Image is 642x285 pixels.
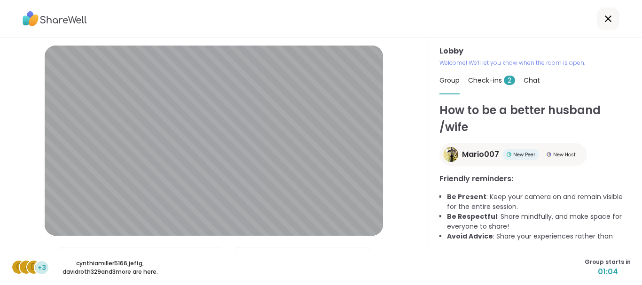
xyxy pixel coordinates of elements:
[447,231,493,241] b: Avoid Advice
[468,76,515,85] span: Check-ins
[447,192,486,201] b: Be Present
[524,76,540,85] span: Chat
[439,173,631,185] h3: Friendly reminders:
[439,143,587,166] a: Mario007Mario007New PeerNew PeerNew HostNew Host
[439,46,631,57] h3: Lobby
[447,212,497,221] b: Be Respectful
[59,247,68,266] img: Microphone
[443,147,458,162] img: Mario007
[38,263,46,273] span: +3
[547,152,551,157] img: New Host
[504,76,515,85] span: 2
[31,261,37,273] span: d
[585,266,631,277] span: 01:04
[23,8,87,30] img: ShareWell Logo
[439,102,631,136] h1: How to be a better husband /wife
[24,261,29,273] span: j
[585,258,631,266] span: Group starts in
[439,59,631,67] p: Welcome! We’ll let you know when the room is open.
[16,261,22,273] span: c
[439,76,460,85] span: Group
[447,192,631,212] li: : Keep your camera on and remain visible for the entire session.
[71,247,74,266] span: |
[513,151,535,158] span: New Peer
[447,231,631,251] li: : Share your experiences rather than advice, as peers are not mental health professionals.
[553,151,576,158] span: New Host
[507,152,511,157] img: New Peer
[447,212,631,231] li: : Share mindfully, and make space for everyone to share!
[57,259,163,276] p: cynthiamiller5166 , jeffg , davidroth329 and 3 more are here.
[462,149,499,160] span: Mario007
